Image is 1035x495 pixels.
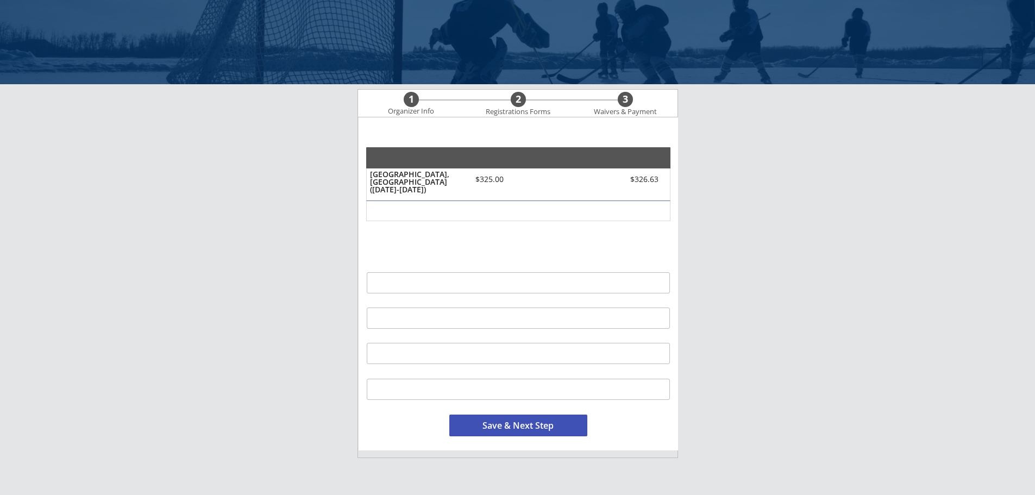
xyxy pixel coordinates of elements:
div: $325.00 [467,176,513,183]
div: 3 [618,93,633,105]
div: Waivers & Payment [588,108,663,116]
button: Save & Next Step [449,415,587,436]
div: 1 [404,93,419,105]
div: Organizer Info [381,107,441,116]
div: [GEOGRAPHIC_DATA], [GEOGRAPHIC_DATA] ([DATE]-[DATE]) [370,171,462,193]
div: $326.63 [597,176,658,183]
div: Registrations Forms [481,108,556,116]
div: 2 [511,93,526,105]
